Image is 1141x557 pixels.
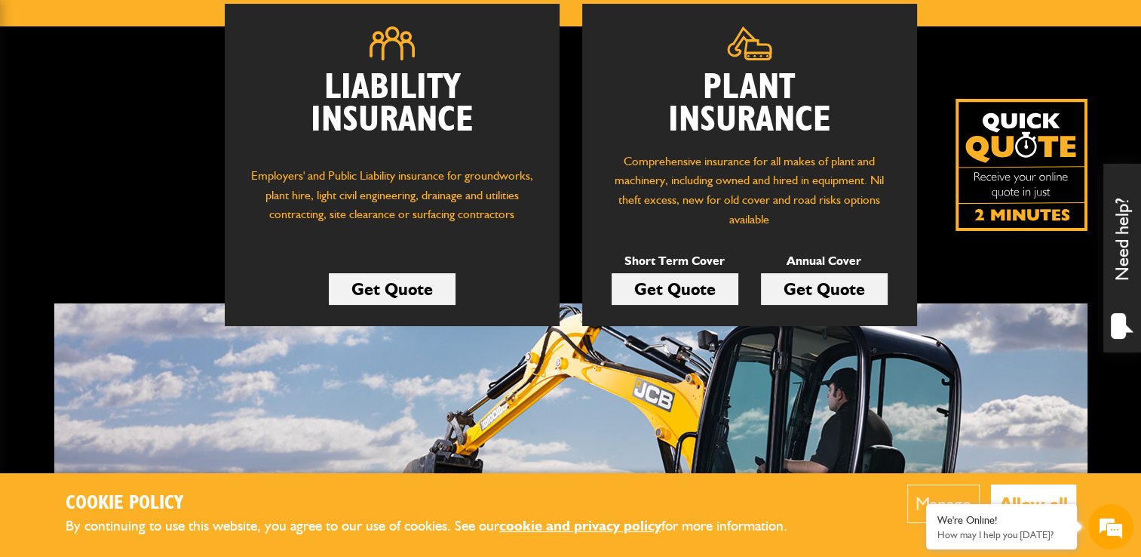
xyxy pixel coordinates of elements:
[66,515,812,538] p: By continuing to use this website, you agree to our use of cookies. See our for more information.
[247,166,537,238] p: Employers' and Public Liability insurance for groundworks, plant hire, light civil engineering, d...
[937,529,1066,540] p: How may I help you today?
[612,251,738,271] p: Short Term Cover
[605,72,894,137] h2: Plant Insurance
[1103,164,1141,352] div: Need help?
[761,273,888,305] a: Get Quote
[937,514,1066,527] div: We're Online!
[612,273,738,305] a: Get Quote
[499,517,661,534] a: cookie and privacy policy
[605,152,894,229] p: Comprehensive insurance for all makes of plant and machinery, including owned and hired in equipm...
[907,485,980,523] button: Manage
[955,99,1087,231] a: Get your insurance quote isn just 2-minutes
[955,99,1087,231] img: Quick Quote
[761,251,888,271] p: Annual Cover
[66,492,812,515] h2: Cookie Policy
[329,273,455,305] a: Get Quote
[247,72,537,152] h2: Liability Insurance
[991,485,1076,523] button: Allow all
